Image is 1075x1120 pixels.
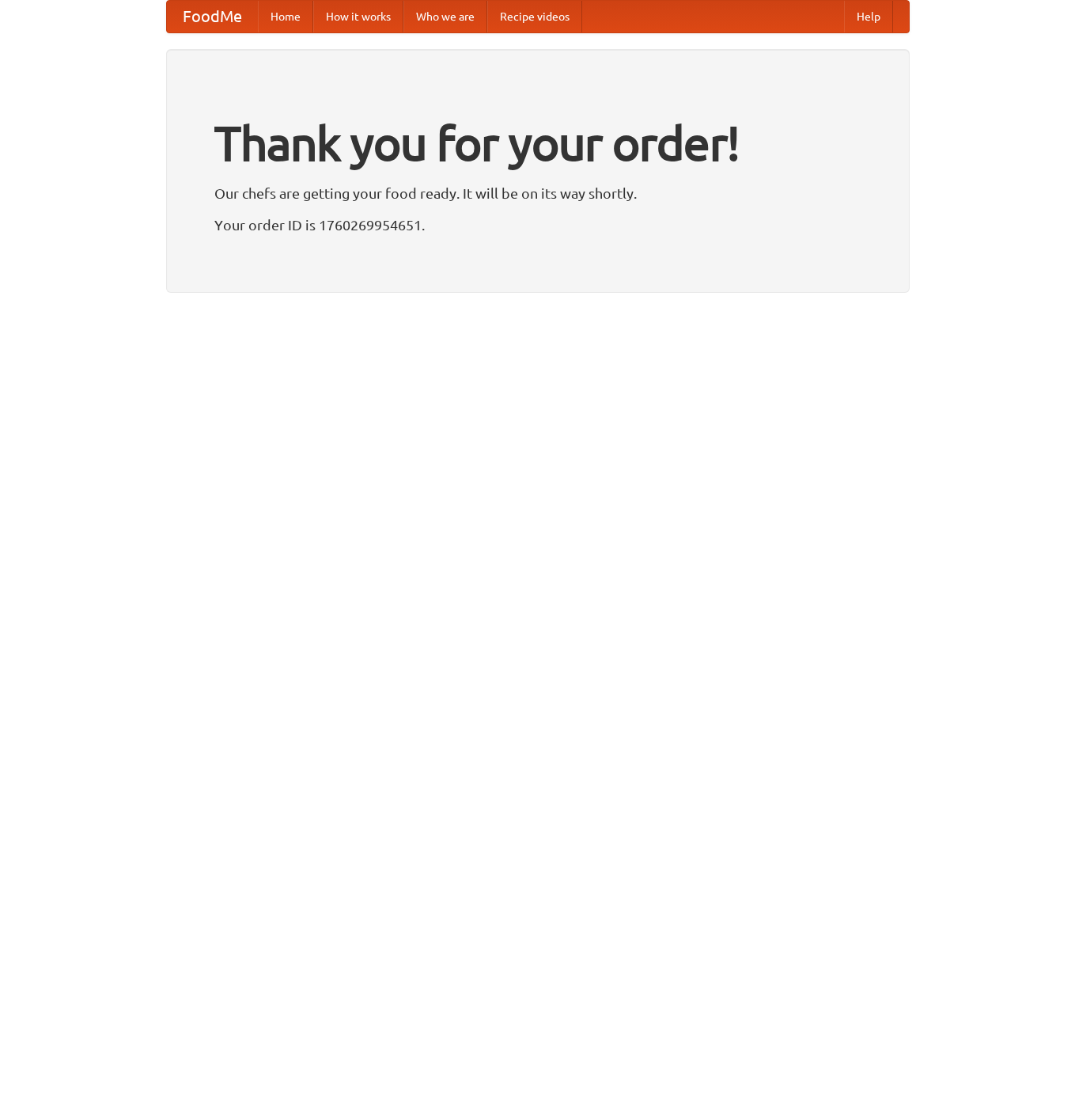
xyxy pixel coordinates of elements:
a: Help [844,1,893,32]
a: Who we are [403,1,487,32]
p: Your order ID is 1760269954651. [214,213,861,237]
h1: Thank you for your order! [214,105,861,181]
p: Our chefs are getting your food ready. It will be on its way shortly. [214,181,861,205]
a: Home [258,1,313,32]
a: FoodMe [167,1,258,32]
a: How it works [313,1,403,32]
a: Recipe videos [487,1,582,32]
